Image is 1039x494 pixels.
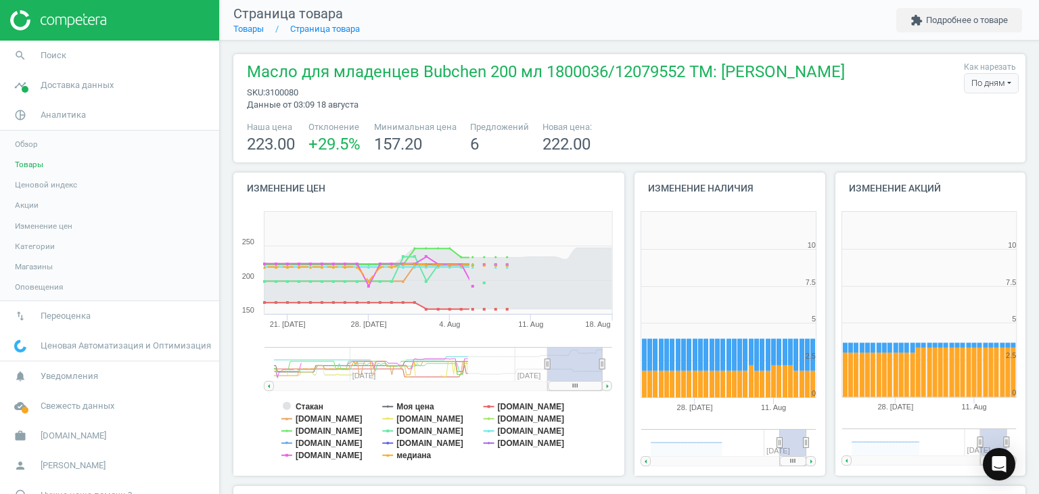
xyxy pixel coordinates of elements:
span: [PERSON_NAME] [41,459,106,472]
span: Акции [15,200,39,210]
span: Товары [15,159,43,170]
i: timeline [7,72,33,98]
i: work [7,423,33,449]
label: Как нарезать [964,62,1016,73]
i: extension [910,14,923,26]
text: 10 [808,241,816,249]
span: Категории [15,241,55,252]
button: extensionПодробнее о товаре [896,8,1022,32]
span: +29.5 % [308,135,361,154]
text: 2.5 [1006,352,1016,360]
tspan: Моя цена [396,402,434,411]
span: Оповещения [15,282,63,292]
i: person [7,453,33,478]
span: Уведомления [41,370,98,382]
tspan: 11. Aug [518,320,543,328]
span: Новая цена: [542,121,592,133]
tspan: 4. Aug [440,320,461,328]
text: 10 [1008,241,1016,249]
tspan: 18. Aug [586,320,611,328]
span: 6 [470,135,479,154]
i: pie_chart_outlined [7,102,33,128]
text: 150 [242,306,254,314]
span: Магазины [15,261,53,272]
i: search [7,43,33,68]
span: Данные от 03:09 18 августа [247,99,359,110]
text: 5 [812,315,816,323]
tspan: [DOMAIN_NAME] [396,426,463,436]
text: 200 [242,272,254,280]
tspan: [DOMAIN_NAME] [396,439,463,448]
tspan: 11. Aug [961,403,986,411]
span: 222.00 [542,135,591,154]
span: Переоценка [41,310,91,322]
tspan: [DOMAIN_NAME] [296,426,363,436]
img: ajHJNr6hYgQAAAAASUVORK5CYII= [10,10,106,30]
tspan: [DOMAIN_NAME] [296,439,363,448]
span: Обзор [15,139,38,150]
span: Ценовая Автоматизация и Оптимизация [41,340,211,352]
tspan: медиана [396,451,431,460]
i: notifications [7,363,33,389]
h4: Изменение акций [835,173,1026,204]
span: Страница товара [233,5,343,22]
span: Поиск [41,49,66,62]
i: swap_vert [7,303,33,329]
tspan: [DOMAIN_NAME] [498,402,565,411]
span: sku : [247,87,265,97]
text: 250 [242,238,254,246]
span: Минимальная цена [374,121,457,133]
span: [DOMAIN_NAME] [41,430,106,442]
tspan: 28. [DATE] [351,320,387,328]
span: Отклонение [308,121,361,133]
tspan: [DOMAIN_NAME] [498,426,565,436]
tspan: 21. [DATE] [270,320,306,328]
span: 157.20 [374,135,422,154]
tspan: 28. [DATE] [677,403,713,411]
span: 3100080 [265,87,298,97]
h4: Изменение цен [233,173,624,204]
span: Масло для младенцев Bubchen 200 мл 1800036/12079552 TM: [PERSON_NAME] [247,61,845,87]
tspan: [DOMAIN_NAME] [296,451,363,460]
tspan: [DOMAIN_NAME] [396,414,463,424]
text: 2.5 [806,352,816,360]
i: cloud_done [7,393,33,419]
h4: Изменение наличия [634,173,825,204]
tspan: Стакан [296,402,323,411]
span: Наша цена [247,121,295,133]
text: 7.5 [806,278,816,286]
span: Изменение цен [15,221,72,231]
div: Open Intercom Messenger [983,448,1015,480]
tspan: 11. Aug [761,403,786,411]
a: Товары [233,24,264,34]
tspan: [DOMAIN_NAME] [498,439,565,448]
img: wGWNvw8QSZomAAAAABJRU5ErkJggg== [14,340,26,353]
span: Аналитика [41,109,86,121]
span: Свежесть данных [41,400,114,412]
a: Страница товара [290,24,360,34]
span: Доставка данных [41,79,114,91]
text: 7.5 [1006,278,1016,286]
span: Ценовой индекс [15,179,77,190]
tspan: [DOMAIN_NAME] [498,414,565,424]
span: 223.00 [247,135,295,154]
text: 5 [1012,315,1016,323]
span: Предложений [470,121,529,133]
tspan: [DOMAIN_NAME] [296,414,363,424]
text: 0 [812,389,816,397]
tspan: 28. [DATE] [877,403,913,411]
div: По дням [964,73,1019,93]
text: 0 [1012,389,1016,397]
